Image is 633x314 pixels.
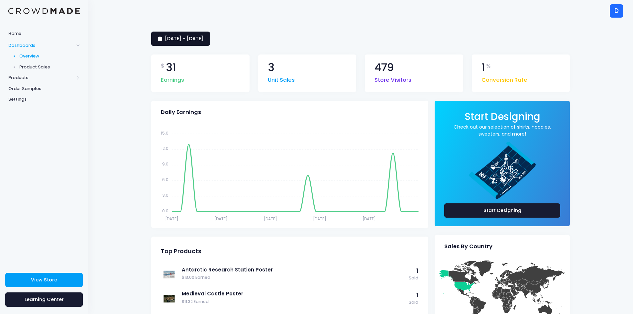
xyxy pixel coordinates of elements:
[374,73,411,84] span: Store Visitors
[481,62,485,73] span: 1
[416,267,418,275] span: 1
[5,273,83,287] a: View Store
[374,62,394,73] span: 479
[486,62,491,70] span: %
[8,42,74,49] span: Dashboards
[363,216,376,221] tspan: [DATE]
[162,161,168,167] tspan: 9.0
[165,35,203,42] span: [DATE] - [DATE]
[182,299,405,305] span: $11.32 Earned
[166,62,176,73] span: 31
[8,85,80,92] span: Order Samples
[416,291,418,299] span: 1
[162,208,168,214] tspan: 0.0
[313,216,326,221] tspan: [DATE]
[444,124,560,138] a: Check out our selection of shirts, hoodies, sweaters, and more!
[161,109,201,116] span: Daily Earnings
[264,216,277,221] tspan: [DATE]
[162,177,168,182] tspan: 6.0
[268,73,295,84] span: Unit Sales
[165,216,178,221] tspan: [DATE]
[31,276,57,283] span: View Store
[444,203,560,218] a: Start Designing
[8,30,80,37] span: Home
[161,146,168,151] tspan: 12.0
[25,296,64,303] span: Learning Center
[214,216,228,221] tspan: [DATE]
[610,4,623,18] div: D
[8,74,74,81] span: Products
[161,130,168,136] tspan: 15.0
[444,243,492,250] span: Sales By Country
[182,274,405,281] span: $13.00 Earned
[5,292,83,307] a: Learning Center
[465,115,540,122] a: Start Designing
[19,53,80,59] span: Overview
[409,275,418,281] span: Sold
[161,62,164,70] span: $
[19,64,80,70] span: Product Sales
[481,73,527,84] span: Conversion Rate
[8,8,80,14] img: Logo
[182,266,405,273] a: Antarctic Research Station Poster
[162,192,168,198] tspan: 3.0
[268,62,274,73] span: 3
[151,32,210,46] a: [DATE] - [DATE]
[8,96,80,103] span: Settings
[161,73,184,84] span: Earnings
[409,299,418,306] span: Sold
[465,110,540,123] span: Start Designing
[182,290,405,297] a: Medieval Castle Poster
[161,248,201,255] span: Top Products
